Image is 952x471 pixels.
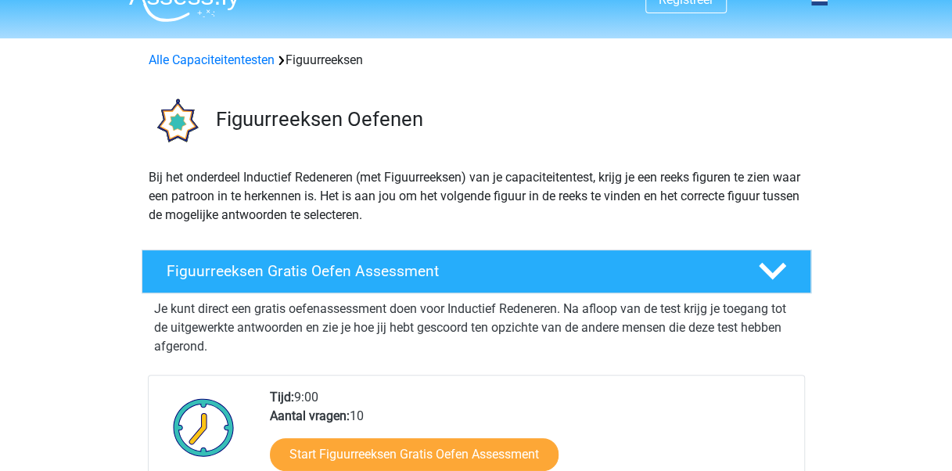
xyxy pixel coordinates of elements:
[142,88,209,155] img: figuurreeksen
[270,408,350,423] b: Aantal vragen:
[149,52,275,67] a: Alle Capaciteitentesten
[142,51,810,70] div: Figuurreeksen
[270,438,559,471] a: Start Figuurreeksen Gratis Oefen Assessment
[149,168,804,225] p: Bij het onderdeel Inductief Redeneren (met Figuurreeksen) van je capaciteitentest, krijg je een r...
[167,262,733,280] h4: Figuurreeksen Gratis Oefen Assessment
[154,300,799,356] p: Je kunt direct een gratis oefenassessment doen voor Inductief Redeneren. Na afloop van de test kr...
[270,390,294,404] b: Tijd:
[135,250,817,293] a: Figuurreeksen Gratis Oefen Assessment
[164,388,243,466] img: Klok
[216,107,799,131] h3: Figuurreeksen Oefenen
